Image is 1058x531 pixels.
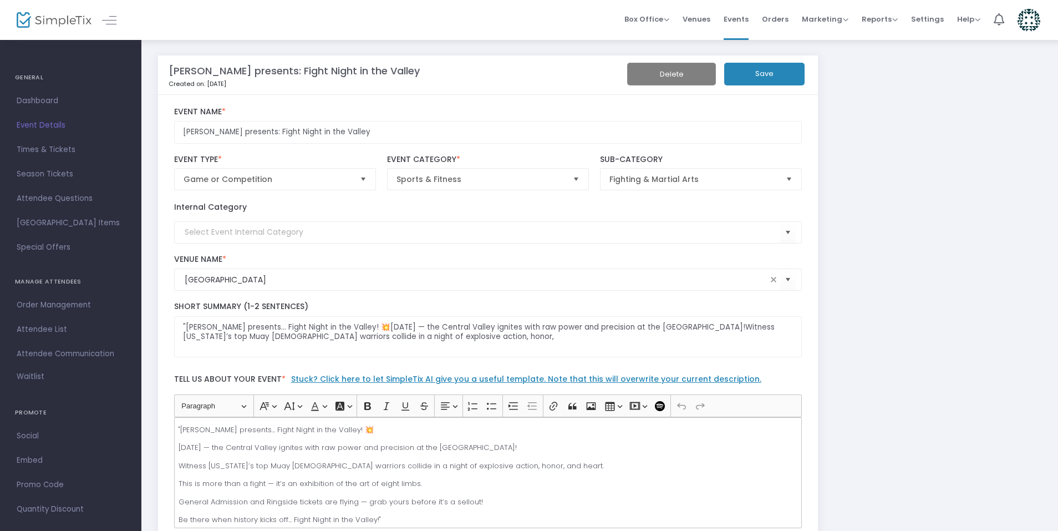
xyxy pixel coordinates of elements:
[762,5,789,33] span: Orders
[15,67,126,89] h4: GENERAL
[724,5,749,33] span: Events
[291,373,761,385] a: Stuck? Click here to let SimpleTix AI give you a useful template. Note that this will overwrite y...
[17,240,125,255] span: Special Offers
[627,63,716,85] button: Delete
[17,322,125,337] span: Attendee List
[174,201,247,213] label: Internal Category
[17,371,44,382] span: Waitlist
[185,226,781,238] input: Select Event Internal Category
[169,79,594,89] p: Created on: [DATE]
[957,14,980,24] span: Help
[624,14,669,24] span: Box Office
[169,368,807,395] label: Tell us about your event
[179,478,797,489] p: This is more than a fight — it’s an exhibition of the art of eight limbs.
[355,169,371,190] button: Select
[387,155,589,165] label: Event Category
[17,478,125,492] span: Promo Code
[179,514,797,525] p: Be there when history kicks off... Fight Night in the Valley!"
[600,155,802,165] label: Sub-Category
[174,395,802,417] div: Editor toolbar
[780,269,796,291] button: Select
[15,402,126,424] h4: PROMOTE
[568,169,584,190] button: Select
[17,298,125,312] span: Order Management
[174,255,802,265] label: Venue Name
[17,502,125,517] span: Quantity Discount
[169,63,420,78] m-panel-title: [PERSON_NAME] presents: Fight Night in the Valley
[174,417,802,528] div: Rich Text Editor, main
[802,14,848,24] span: Marketing
[609,174,777,185] span: Fighting & Martial Arts
[396,174,564,185] span: Sports & Fitness
[184,174,352,185] span: Game or Competition
[17,453,125,468] span: Embed
[862,14,898,24] span: Reports
[174,155,377,165] label: Event Type
[176,397,251,414] button: Paragraph
[174,301,308,312] span: Short Summary (1-2 Sentences)
[174,121,802,144] input: Enter Event Name
[179,442,797,453] p: [DATE] — the Central Valley ignites with raw power and precision at the [GEOGRAPHIC_DATA]!
[15,271,126,293] h4: MANAGE ATTENDEES
[781,169,797,190] button: Select
[174,107,802,117] label: Event Name
[181,399,239,413] span: Paragraph
[179,461,797,472] p: Witness [US_STATE]’s top Muay [DEMOGRAPHIC_DATA] warriors collide in a night of explosive action,...
[17,118,125,133] span: Event Details
[179,424,797,436] p: "[PERSON_NAME] presents... Fight Night in the Valley! 💥
[767,273,780,286] span: clear
[17,191,125,206] span: Attendee Questions
[17,167,125,181] span: Season Tickets
[780,221,796,244] button: Select
[911,5,944,33] span: Settings
[17,429,125,443] span: Social
[17,347,125,361] span: Attendee Communication
[17,94,125,108] span: Dashboard
[185,274,767,286] input: Select Venue
[683,5,710,33] span: Venues
[17,216,125,230] span: [GEOGRAPHIC_DATA] Items
[179,497,797,508] p: General Admission and Ringside tickets are flying — grab yours before it’s a sellout!
[724,63,805,85] button: Save
[17,143,125,157] span: Times & Tickets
